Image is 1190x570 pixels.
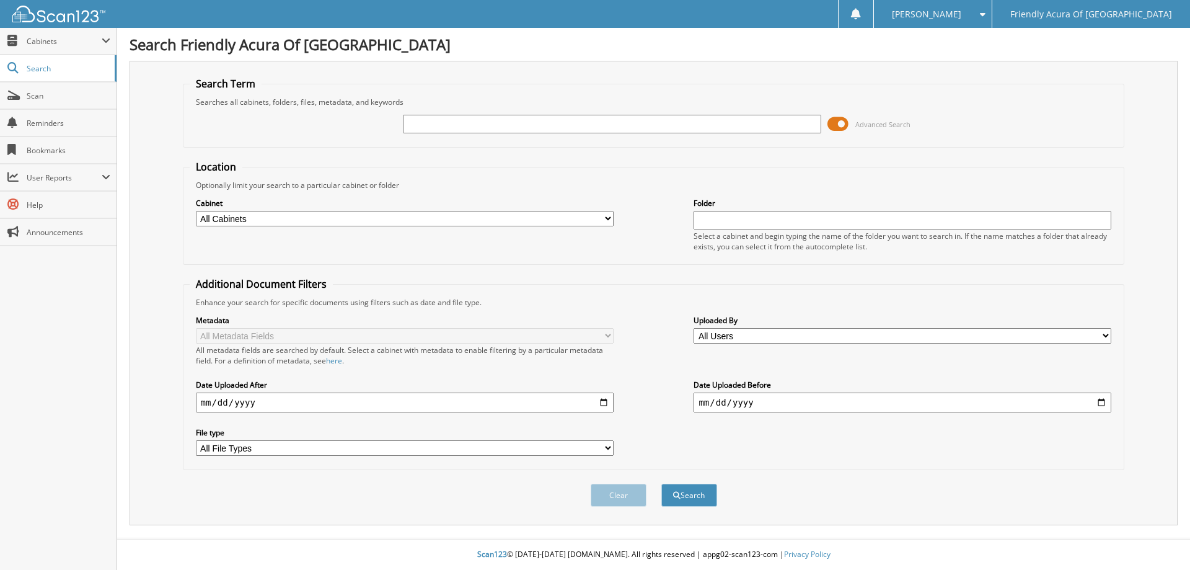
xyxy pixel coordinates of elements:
label: Date Uploaded After [196,380,614,390]
div: Optionally limit your search to a particular cabinet or folder [190,180,1118,190]
input: start [196,393,614,412]
img: scan123-logo-white.svg [12,6,105,22]
span: Cabinets [27,36,102,47]
span: Friendly Acura Of [GEOGRAPHIC_DATA] [1010,11,1172,18]
label: Date Uploaded Before [694,380,1111,390]
div: Select a cabinet and begin typing the name of the folder you want to search in. If the name match... [694,231,1111,252]
h1: Search Friendly Acura Of [GEOGRAPHIC_DATA] [130,34,1178,55]
a: here [326,355,342,366]
span: User Reports [27,172,102,183]
span: Bookmarks [27,145,110,156]
a: Privacy Policy [784,549,831,559]
span: [PERSON_NAME] [892,11,961,18]
span: Scan123 [477,549,507,559]
div: All metadata fields are searched by default. Select a cabinet with metadata to enable filtering b... [196,345,614,366]
label: Metadata [196,315,614,326]
label: File type [196,427,614,438]
label: Uploaded By [694,315,1111,326]
span: Advanced Search [855,120,910,129]
span: Help [27,200,110,210]
label: Cabinet [196,198,614,208]
div: © [DATE]-[DATE] [DOMAIN_NAME]. All rights reserved | appg02-scan123-com | [117,540,1190,570]
button: Search [661,484,717,507]
span: Scan [27,91,110,101]
iframe: Chat Widget [1128,510,1190,570]
span: Search [27,63,108,74]
legend: Location [190,160,242,174]
input: end [694,393,1111,412]
span: Announcements [27,227,110,238]
div: Enhance your search for specific documents using filters such as date and file type. [190,297,1118,308]
legend: Additional Document Filters [190,277,333,291]
label: Folder [694,198,1111,208]
span: Reminders [27,118,110,128]
legend: Search Term [190,77,262,91]
div: Searches all cabinets, folders, files, metadata, and keywords [190,97,1118,107]
button: Clear [591,484,646,507]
